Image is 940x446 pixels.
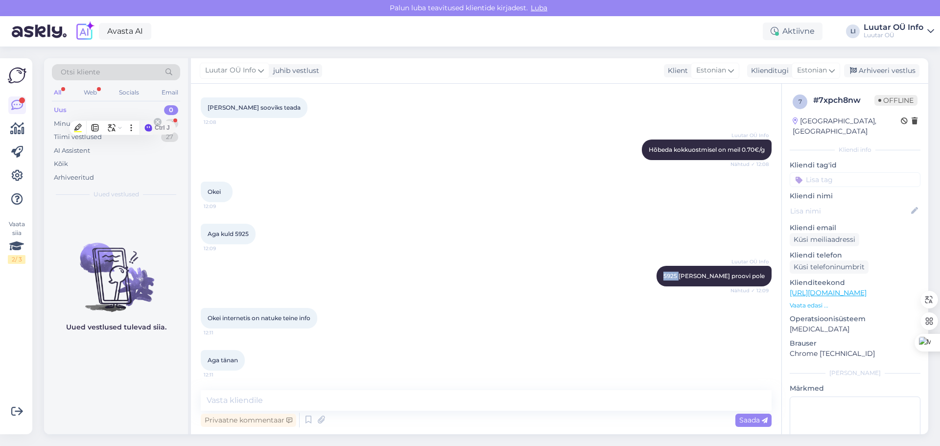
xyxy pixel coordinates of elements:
[165,119,178,129] div: 3
[208,230,249,237] span: Aga kuld 5925
[790,288,867,297] a: [URL][DOMAIN_NAME]
[99,23,151,40] a: Avasta AI
[799,98,802,105] span: 7
[54,146,90,156] div: AI Assistent
[790,349,920,359] p: Chrome [TECHNICAL_ID]
[790,233,859,246] div: Küsi meiliaadressi
[790,301,920,310] p: Vaata edasi ...
[739,416,768,424] span: Saada
[201,414,296,427] div: Privaatne kommentaar
[8,255,25,264] div: 2 / 3
[797,65,827,76] span: Estonian
[74,21,95,42] img: explore-ai
[649,146,765,153] span: Hõbeda kokkuostmisel on meil 0.70€/g
[8,66,26,85] img: Askly Logo
[696,65,726,76] span: Estonian
[790,324,920,334] p: [MEDICAL_DATA]
[204,371,240,378] span: 12:11
[94,190,139,199] span: Uued vestlused
[208,356,238,364] span: Aga tänan
[731,258,769,265] span: Luutar OÜ Info
[793,116,901,137] div: [GEOGRAPHIC_DATA], [GEOGRAPHIC_DATA]
[846,24,860,38] div: LI
[864,23,923,31] div: Luutar OÜ Info
[204,329,240,336] span: 12:11
[790,338,920,349] p: Brauser
[790,160,920,170] p: Kliendi tag'id
[205,65,256,76] span: Luutar OÜ Info
[790,191,920,201] p: Kliendi nimi
[790,260,869,274] div: Küsi telefoninumbrit
[663,272,765,280] span: 5925 [PERSON_NAME] proovi pole
[844,64,919,77] div: Arhiveeri vestlus
[790,206,909,216] input: Lisa nimi
[790,172,920,187] input: Lisa tag
[208,314,310,322] span: Okei internetis on natuke teine info
[44,225,188,313] img: No chats
[528,3,550,12] span: Luba
[54,159,68,169] div: Kõik
[204,245,240,252] span: 12:09
[790,223,920,233] p: Kliendi email
[790,314,920,324] p: Operatsioonisüsteem
[864,31,923,39] div: Luutar OÜ
[790,278,920,288] p: Klienditeekond
[52,86,63,99] div: All
[790,145,920,154] div: Kliendi info
[117,86,141,99] div: Socials
[864,23,934,39] a: Luutar OÜ InfoLuutar OÜ
[54,105,67,115] div: Uus
[790,369,920,377] div: [PERSON_NAME]
[204,203,240,210] span: 12:09
[208,188,221,195] span: Okei
[269,66,319,76] div: juhib vestlust
[874,95,917,106] span: Offline
[204,118,240,126] span: 12:08
[54,132,102,142] div: Tiimi vestlused
[8,220,25,264] div: Vaata siia
[730,161,769,168] span: Nähtud ✓ 12:08
[747,66,789,76] div: Klienditugi
[730,287,769,294] span: Nähtud ✓ 12:09
[61,67,100,77] span: Otsi kliente
[813,94,874,106] div: # 7xpch8nw
[731,132,769,139] span: Luutar OÜ Info
[82,86,99,99] div: Web
[160,86,180,99] div: Email
[161,132,178,142] div: 27
[66,322,166,332] p: Uued vestlused tulevad siia.
[164,105,178,115] div: 0
[763,23,822,40] div: Aktiivne
[790,250,920,260] p: Kliendi telefon
[54,119,102,129] div: Minu vestlused
[664,66,688,76] div: Klient
[54,173,94,183] div: Arhiveeritud
[790,383,920,394] p: Märkmed
[208,104,301,111] span: [PERSON_NAME] sooviks teada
